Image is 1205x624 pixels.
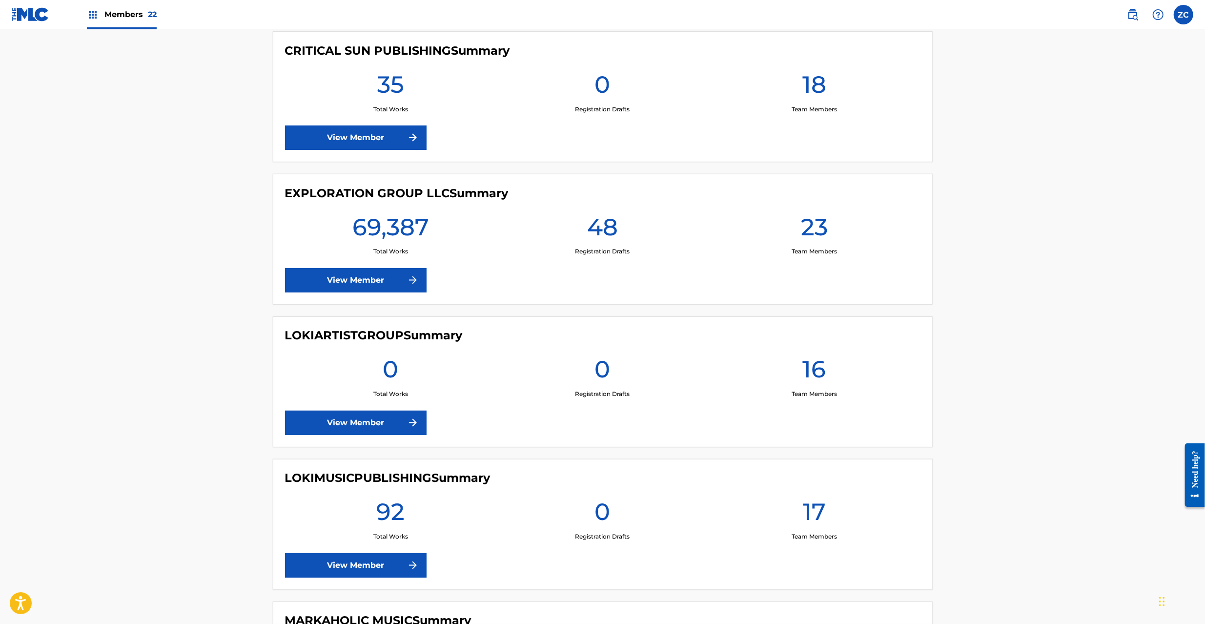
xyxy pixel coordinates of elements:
iframe: Chat Widget [1156,577,1205,624]
iframe: Resource Center [1178,436,1205,515]
h1: 17 [803,498,826,533]
h4: LOKIMUSICPUBLISHING [285,471,490,486]
a: Public Search [1123,5,1143,24]
h1: 18 [802,70,826,105]
img: f7272a7cc735f4ea7f67.svg [407,274,419,286]
img: f7272a7cc735f4ea7f67.svg [407,560,419,571]
p: Team Members [792,105,837,114]
h1: 16 [802,355,826,390]
h1: 92 [376,498,405,533]
h4: EXPLORATION GROUP LLC [285,186,509,201]
span: Members [104,9,157,20]
h1: 48 [587,212,618,248]
h1: 0 [383,355,398,390]
span: 22 [148,10,157,19]
h1: 0 [594,355,610,390]
img: help [1152,9,1164,21]
img: f7272a7cc735f4ea7f67.svg [407,417,419,429]
h1: 0 [594,498,610,533]
img: MLC Logo [12,7,49,21]
p: Team Members [792,533,837,541]
h4: LOKIARTISTGROUP [285,329,463,343]
img: search [1127,9,1139,21]
h1: 69,387 [352,212,429,248]
a: View Member [285,125,427,150]
div: Drag [1159,587,1165,616]
h1: 0 [594,70,610,105]
p: Total Works [373,248,408,256]
a: View Member [285,411,427,435]
p: Total Works [373,390,408,399]
h4: CRITICAL SUN PUBLISHING [285,43,510,58]
h1: 35 [377,70,404,105]
p: Team Members [792,248,837,256]
p: Registration Drafts [575,105,630,114]
p: Registration Drafts [575,248,630,256]
h1: 23 [801,212,828,248]
div: Help [1148,5,1168,24]
p: Registration Drafts [575,533,630,541]
p: Total Works [373,533,408,541]
p: Registration Drafts [575,390,630,399]
img: Top Rightsholders [87,9,99,21]
p: Total Works [373,105,408,114]
img: f7272a7cc735f4ea7f67.svg [407,132,419,144]
p: Team Members [792,390,837,399]
div: User Menu [1174,5,1193,24]
a: View Member [285,553,427,578]
a: View Member [285,268,427,292]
